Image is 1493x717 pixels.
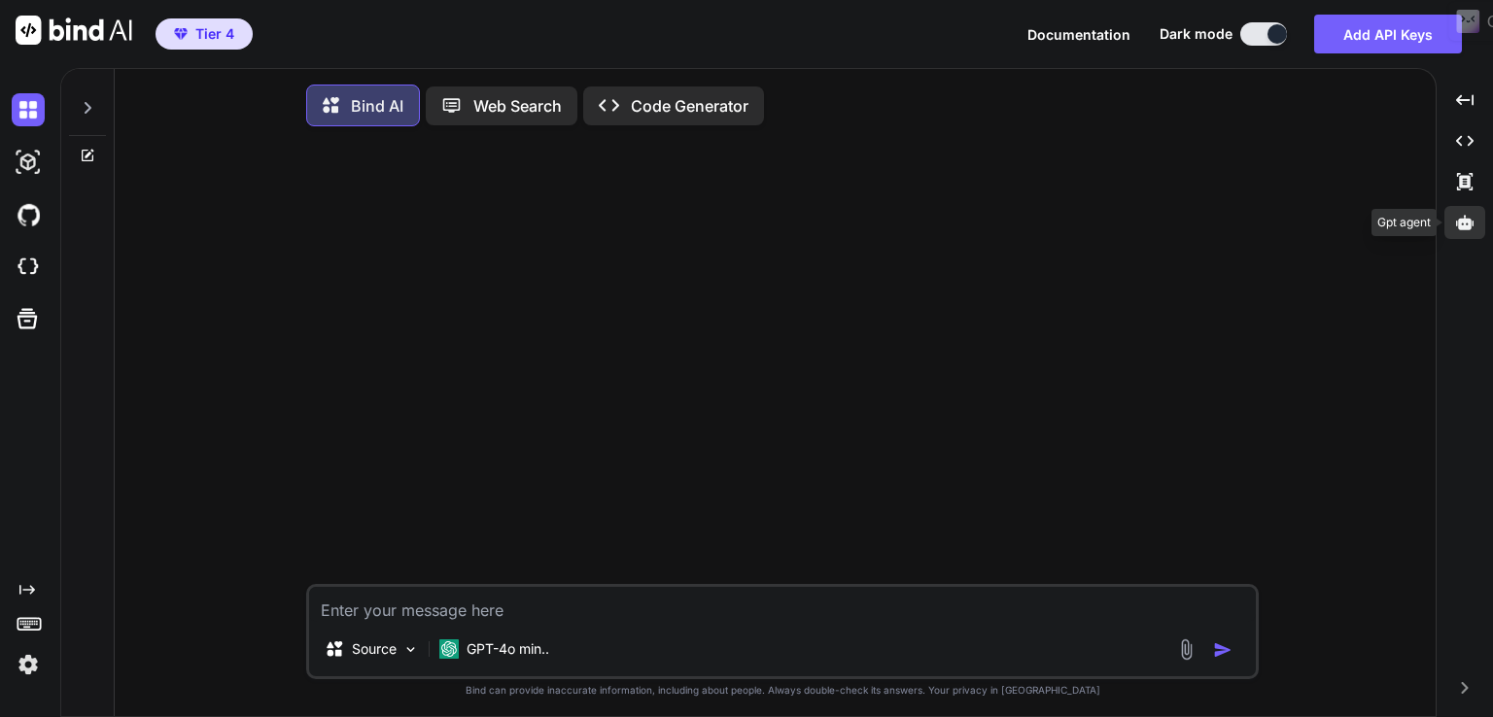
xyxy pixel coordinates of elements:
[402,641,419,658] img: Pick Models
[12,648,45,681] img: settings
[1371,209,1437,236] div: Gpt agent
[12,251,45,284] img: cloudideIcon
[439,639,459,659] img: GPT-4o mini
[351,94,403,118] p: Bind AI
[174,28,188,40] img: premium
[12,146,45,179] img: darkAi-studio
[1027,26,1130,43] span: Documentation
[156,18,253,50] button: premiumTier 4
[1175,638,1198,661] img: attachment
[1160,24,1233,44] span: Dark mode
[1213,640,1233,660] img: icon
[12,93,45,126] img: darkChat
[467,639,549,659] p: GPT-4o min..
[473,94,562,118] p: Web Search
[352,639,397,659] p: Source
[12,198,45,231] img: githubDark
[16,16,132,45] img: Bind AI
[195,24,234,44] span: Tier 4
[306,683,1259,698] p: Bind can provide inaccurate information, including about people. Always double-check its answers....
[1027,24,1130,45] button: Documentation
[631,94,748,118] p: Code Generator
[1314,15,1462,53] button: Add API Keys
